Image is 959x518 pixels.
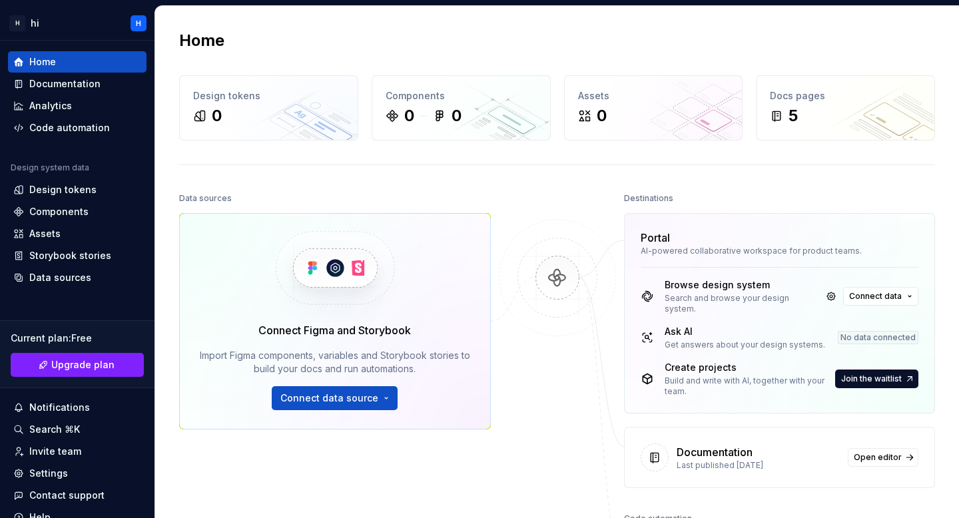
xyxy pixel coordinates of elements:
span: Connect data [849,291,902,302]
a: Invite team [8,441,147,462]
div: Ask AI [665,325,825,338]
div: Design tokens [29,183,97,196]
div: Search ⌘K [29,423,80,436]
div: H [9,15,25,31]
div: Components [386,89,537,103]
button: Notifications [8,397,147,418]
div: Get answers about your design systems. [665,340,825,350]
div: Documentation [29,77,101,91]
div: 0 [597,105,607,127]
div: Code automation [29,121,110,134]
div: 5 [789,105,798,127]
div: hi [31,17,39,30]
span: Upgrade plan [51,358,115,372]
div: Home [29,55,56,69]
div: Assets [578,89,729,103]
div: Contact support [29,489,105,502]
button: Upgrade plan [11,353,144,377]
a: Docs pages5 [756,75,935,140]
span: Open editor [854,452,902,463]
div: Assets [29,227,61,240]
div: Search and browse your design system. [665,293,820,314]
button: Contact support [8,485,147,506]
span: Connect data source [280,391,378,405]
div: 0 [212,105,222,127]
button: HhiH [3,9,152,37]
a: Design tokens [8,179,147,200]
div: Design tokens [193,89,344,103]
div: Documentation [677,444,753,460]
a: Assets [8,223,147,244]
div: Settings [29,467,68,480]
a: Home [8,51,147,73]
a: Design tokens0 [179,75,358,140]
div: Import Figma components, variables and Storybook stories to build your docs and run automations. [198,349,472,376]
a: Components [8,201,147,222]
div: 0 [452,105,462,127]
span: Join the waitlist [841,374,902,384]
div: Components [29,205,89,218]
div: Analytics [29,99,72,113]
div: Docs pages [770,89,921,103]
div: Create projects [665,361,833,374]
a: Assets0 [564,75,743,140]
a: Data sources [8,267,147,288]
a: Documentation [8,73,147,95]
div: Connect Figma and Storybook [258,322,411,338]
div: No data connected [838,331,918,344]
button: Join the waitlist [835,370,918,388]
div: Invite team [29,445,81,458]
a: Settings [8,463,147,484]
a: Open editor [848,448,918,467]
button: Connect data [843,287,918,306]
button: Connect data source [272,386,398,410]
div: Browse design system [665,278,820,292]
button: Search ⌘K [8,419,147,440]
div: AI-powered collaborative workspace for product teams. [641,246,919,256]
a: Analytics [8,95,147,117]
div: Notifications [29,401,90,414]
div: 0 [404,105,414,127]
h2: Home [179,30,224,51]
a: Components00 [372,75,551,140]
div: Current plan : Free [11,332,144,345]
div: Design system data [11,162,89,173]
div: Destinations [624,189,673,208]
div: Portal [641,230,670,246]
div: Data sources [179,189,232,208]
div: H [136,18,141,29]
div: Storybook stories [29,249,111,262]
div: Last published [DATE] [677,460,840,471]
a: Storybook stories [8,245,147,266]
div: Data sources [29,271,91,284]
a: Code automation [8,117,147,138]
div: Build and write with AI, together with your team. [665,376,833,397]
